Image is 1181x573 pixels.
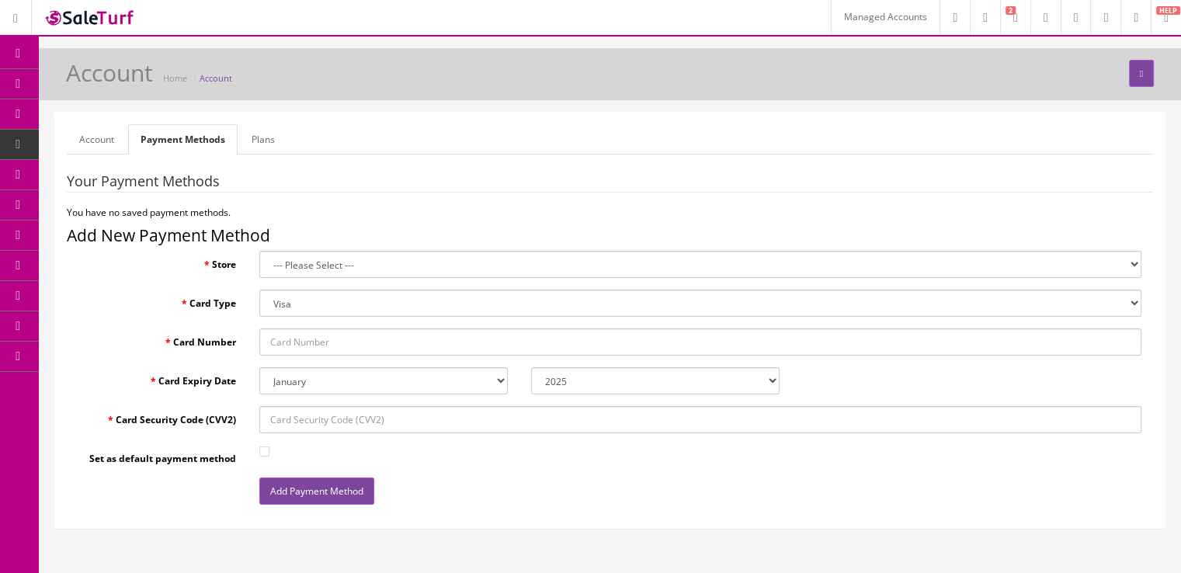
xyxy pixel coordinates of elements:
[67,227,1153,245] h3: Add New Payment Method
[1156,6,1180,15] span: HELP
[67,174,1153,193] legend: Your Payment Methods
[67,290,248,311] label: Card Type
[43,7,137,28] img: SaleTurf
[163,72,187,84] a: Home
[66,60,153,85] h1: Account
[67,251,248,272] label: Store
[200,72,232,84] a: Account
[67,445,248,466] label: Set as default payment method
[128,124,238,155] a: Payment Methods
[67,124,127,155] a: Account
[259,477,374,505] button: Add Payment Method
[67,328,248,349] label: Card Number
[239,124,287,155] a: Plans
[67,406,248,427] label: Card Security Code (CVV2)
[1006,6,1016,15] span: 2
[67,367,248,388] label: Card Expiry Date
[67,206,1153,220] p: You have no saved payment methods.
[259,406,1141,433] input: Card Security Code (CVV2)
[259,328,1141,356] input: Card Number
